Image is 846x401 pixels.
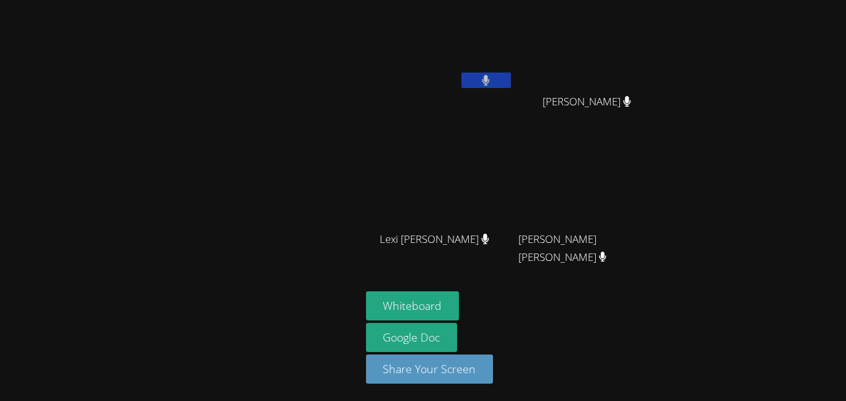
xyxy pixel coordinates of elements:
[518,231,656,267] span: [PERSON_NAME] [PERSON_NAME]
[366,323,458,352] a: Google Doc
[366,355,494,384] button: Share Your Screen
[380,231,489,249] span: Lexi [PERSON_NAME]
[543,93,631,111] span: [PERSON_NAME]
[366,291,460,320] button: Whiteboard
